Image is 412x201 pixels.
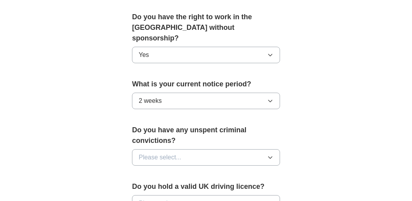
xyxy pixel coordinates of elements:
[132,181,280,192] label: Do you hold a valid UK driving licence?
[139,153,181,162] span: Please select...
[132,12,280,44] label: Do you have the right to work in the [GEOGRAPHIC_DATA] without sponsorship?
[132,93,280,109] button: 2 weeks
[132,125,280,146] label: Do you have any unspent criminal convictions?
[139,50,149,60] span: Yes
[132,47,280,63] button: Yes
[139,96,162,106] span: 2 weeks
[132,79,280,90] label: What is your current notice period?
[132,149,280,166] button: Please select...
